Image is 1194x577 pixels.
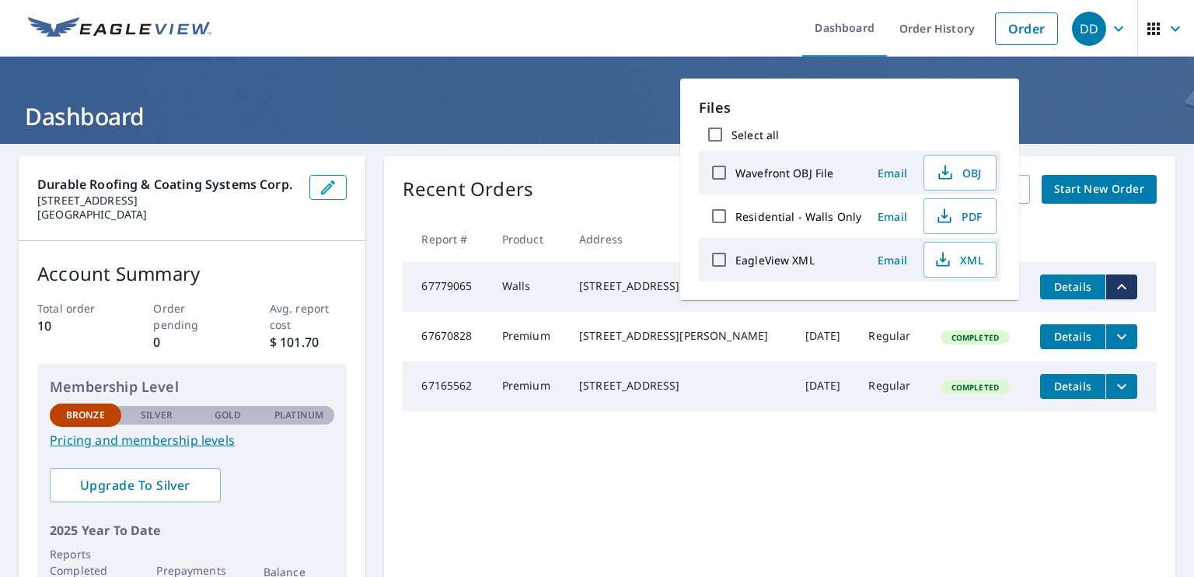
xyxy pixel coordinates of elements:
p: Bronze [66,408,105,422]
td: [DATE] [793,312,856,362]
div: [STREET_ADDRESS][PERSON_NAME] [579,278,780,294]
p: Gold [215,408,241,422]
p: Account Summary [37,260,347,288]
span: Details [1049,279,1096,294]
p: Total order [37,300,115,316]
p: Durable Roofing & Coating Systems Corp. [37,175,297,194]
p: Order pending [153,300,231,333]
h1: Dashboard [19,100,1175,132]
span: PDF [934,207,983,226]
th: Product [490,216,567,262]
div: DD [1072,12,1106,46]
td: 67779065 [403,262,489,312]
p: 2025 Year To Date [50,521,334,540]
label: EagleView XML [735,253,815,268]
a: Start New Order [1042,175,1157,204]
span: Email [874,253,911,268]
span: Completed [942,382,1008,393]
span: OBJ [934,163,983,182]
div: [STREET_ADDRESS][PERSON_NAME] [579,328,780,344]
button: filesDropdownBtn-67779065 [1105,275,1137,299]
button: detailsBtn-67670828 [1040,324,1105,349]
p: Membership Level [50,376,334,397]
th: Address [567,216,793,262]
button: Email [868,161,917,185]
button: Email [868,248,917,272]
span: Details [1049,329,1096,344]
span: XML [934,250,983,269]
td: Regular [856,312,927,362]
button: detailsBtn-67779065 [1040,275,1105,299]
span: Completed [942,332,1008,343]
a: Upgrade To Silver [50,468,221,502]
button: filesDropdownBtn-67670828 [1105,324,1137,349]
td: Premium [490,312,567,362]
label: Residential - Walls Only [735,209,861,224]
p: [GEOGRAPHIC_DATA] [37,208,297,222]
span: Details [1049,379,1096,393]
p: 10 [37,316,115,335]
img: EV Logo [28,17,211,40]
button: XML [923,242,997,278]
span: Email [874,209,911,224]
label: Select all [731,128,779,142]
p: Recent Orders [403,175,533,204]
p: Platinum [274,408,323,422]
p: Avg. report cost [270,300,347,333]
p: Silver [141,408,173,422]
label: Wavefront OBJ File [735,166,833,180]
td: Premium [490,362,567,411]
button: OBJ [923,155,997,191]
a: Pricing and membership levels [50,431,334,449]
a: Order [995,12,1058,45]
p: 0 [153,333,231,351]
button: filesDropdownBtn-67165562 [1105,374,1137,399]
td: 67165562 [403,362,489,411]
button: Email [868,205,917,229]
span: Email [874,166,911,180]
button: PDF [923,198,997,234]
th: Report # [403,216,489,262]
td: Walls [490,262,567,312]
p: Files [699,97,1000,118]
button: detailsBtn-67165562 [1040,374,1105,399]
div: [STREET_ADDRESS] [579,378,780,393]
p: [STREET_ADDRESS] [37,194,297,208]
td: 67670828 [403,312,489,362]
td: Regular [856,362,927,411]
td: [DATE] [793,362,856,411]
p: $ 101.70 [270,333,347,351]
span: Upgrade To Silver [62,477,208,494]
span: Start New Order [1054,180,1144,199]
